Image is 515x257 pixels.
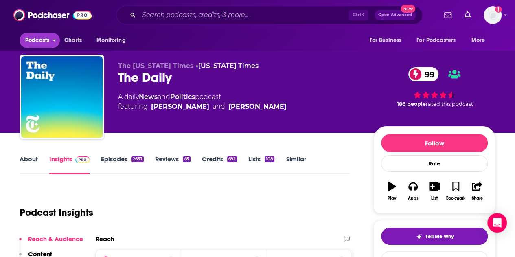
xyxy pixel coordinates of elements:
[349,10,368,20] span: Ctrl K
[471,35,485,46] span: More
[402,176,423,206] button: Apps
[467,176,488,206] button: Share
[64,35,82,46] span: Charts
[13,7,92,23] img: Podchaser - Follow, Share and Rate Podcasts
[116,6,423,24] div: Search podcasts, credits, & more...
[265,156,274,162] div: 108
[227,156,237,162] div: 692
[408,67,438,81] a: 99
[155,155,190,174] a: Reviews65
[495,6,502,13] svg: Add a profile image
[20,206,93,219] h1: Podcast Insights
[431,196,438,201] div: List
[408,196,419,201] div: Apps
[158,93,170,101] span: and
[151,102,209,112] div: [PERSON_NAME]
[118,102,287,112] span: featuring
[198,62,259,70] a: [US_STATE] Times
[416,67,438,81] span: 99
[381,155,488,172] div: Rate
[445,176,466,206] button: Bookmark
[466,33,495,48] button: open menu
[425,233,454,240] span: Tell Me Why
[286,155,306,174] a: Similar
[381,176,402,206] button: Play
[139,9,349,22] input: Search podcasts, credits, & more...
[228,102,287,112] div: [PERSON_NAME]
[397,101,426,107] span: 186 people
[388,196,396,201] div: Play
[139,93,158,101] a: News
[170,93,195,101] a: Politics
[20,155,38,174] a: About
[461,8,474,22] a: Show notifications dropdown
[20,33,60,48] button: open menu
[118,62,194,70] span: The [US_STATE] Times
[28,235,83,243] p: Reach & Audience
[59,33,87,48] a: Charts
[375,10,416,20] button: Open AdvancedNew
[96,235,114,243] h2: Reach
[373,62,495,112] div: 99 186 peoplerated this podcast
[183,156,190,162] div: 65
[426,101,473,107] span: rated this podcast
[118,92,287,112] div: A daily podcast
[101,155,144,174] a: Episodes2657
[416,233,422,240] img: tell me why sparkle
[446,196,465,201] div: Bookmark
[96,35,125,46] span: Monitoring
[484,6,502,24] img: User Profile
[248,155,274,174] a: Lists108
[424,176,445,206] button: List
[471,196,482,201] div: Share
[202,155,237,174] a: Credits692
[401,5,415,13] span: New
[411,33,467,48] button: open menu
[369,35,401,46] span: For Business
[487,213,507,233] div: Open Intercom Messenger
[196,62,259,70] span: •
[49,155,90,174] a: InsightsPodchaser Pro
[91,33,136,48] button: open menu
[484,6,502,24] span: Logged in as LTsub
[378,13,412,17] span: Open Advanced
[364,33,412,48] button: open menu
[213,102,225,112] span: and
[416,35,456,46] span: For Podcasters
[75,156,90,163] img: Podchaser Pro
[441,8,455,22] a: Show notifications dropdown
[381,228,488,245] button: tell me why sparkleTell Me Why
[131,156,144,162] div: 2657
[381,134,488,152] button: Follow
[25,35,49,46] span: Podcasts
[484,6,502,24] button: Show profile menu
[19,235,83,250] button: Reach & Audience
[21,56,103,138] img: The Daily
